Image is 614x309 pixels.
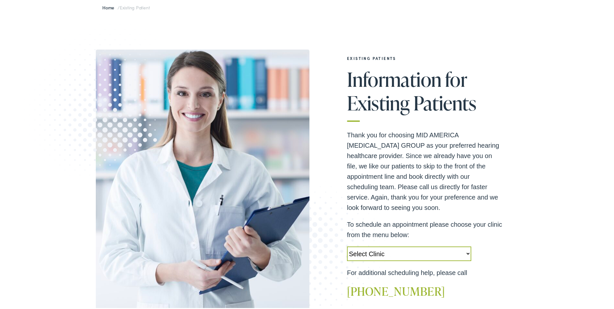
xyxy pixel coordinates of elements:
[15,8,185,184] img: Graphic image with a halftone pattern, contributing to the site's visual design.
[102,3,150,9] span: /
[347,67,441,89] span: Information
[347,129,502,212] p: Thank you for choosing MID AMERICA [MEDICAL_DATA] GROUP as your preferred hearing healthcare prov...
[413,91,476,112] span: Patients
[120,3,150,9] span: Existing Patient
[347,91,409,112] span: Existing
[347,218,502,239] p: To schedule an appointment please choose your clinic from the menu below:
[347,266,502,277] p: For additional scheduling help, please call
[102,3,117,9] a: Home
[347,282,445,298] a: [PHONE_NUMBER]
[445,67,467,89] span: for
[347,55,502,59] h2: EXISTING PATIENTS
[96,48,309,309] img: Audiologist holding a clipboard at Mid America Audiology in St. Louis, MO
